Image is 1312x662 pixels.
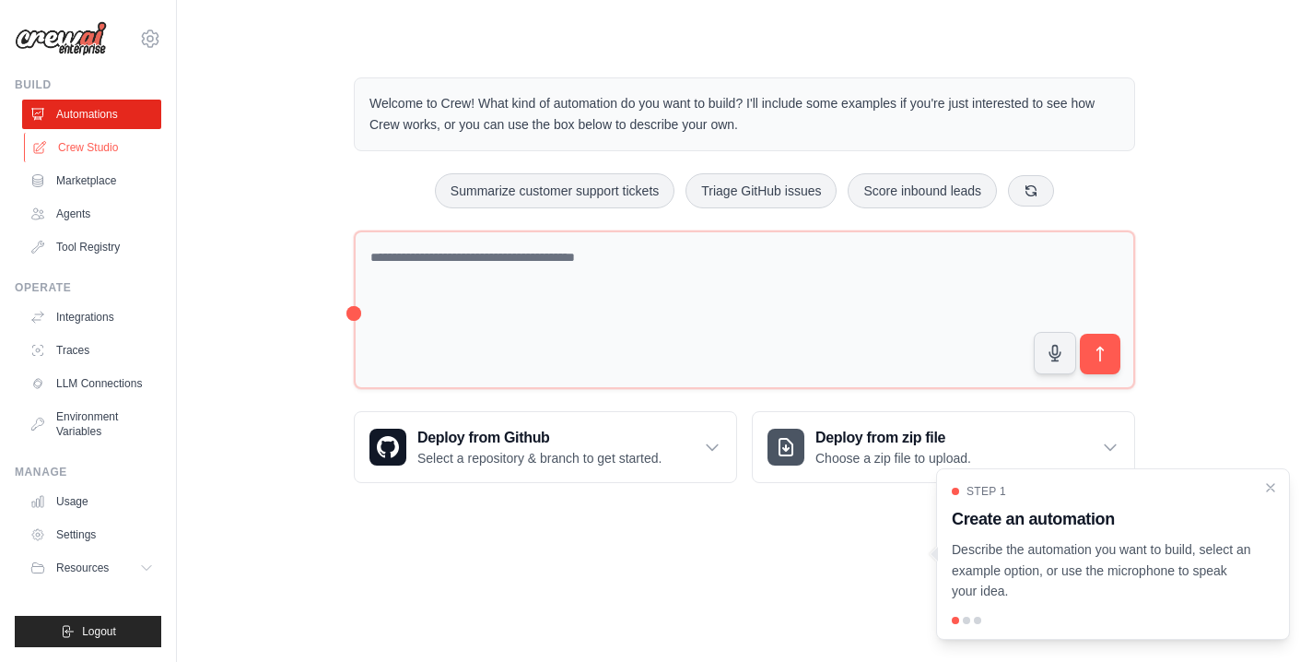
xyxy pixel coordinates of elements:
img: Logo [15,21,107,56]
a: Settings [22,520,161,550]
button: Triage GitHub issues [685,173,837,208]
a: Marketplace [22,166,161,195]
a: LLM Connections [22,369,161,398]
button: Close walkthrough [1263,480,1278,495]
button: Resources [22,553,161,583]
a: Tool Registry [22,232,161,262]
div: Operate [15,280,161,295]
p: Welcome to Crew! What kind of automation do you want to build? I'll include some examples if you'... [369,93,1119,136]
a: Environment Variables [22,402,161,446]
h3: Deploy from zip file [815,427,971,449]
div: Build [15,77,161,92]
a: Traces [22,336,161,365]
p: Choose a zip file to upload. [815,449,971,467]
h3: Create an automation [952,506,1252,532]
a: Crew Studio [24,133,163,162]
iframe: Chat Widget [1220,573,1312,662]
p: Select a repository & branch to get started. [417,449,662,467]
div: Manage [15,465,161,479]
a: Integrations [22,302,161,332]
h3: Deploy from Github [417,427,662,449]
span: Resources [56,561,109,575]
a: Usage [22,487,161,516]
span: Logout [82,624,116,639]
p: Describe the automation you want to build, select an example option, or use the microphone to spe... [952,539,1252,602]
button: Summarize customer support tickets [435,173,674,208]
button: Score inbound leads [848,173,997,208]
span: Step 1 [966,484,1006,499]
a: Agents [22,199,161,229]
a: Automations [22,100,161,129]
button: Logout [15,616,161,647]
